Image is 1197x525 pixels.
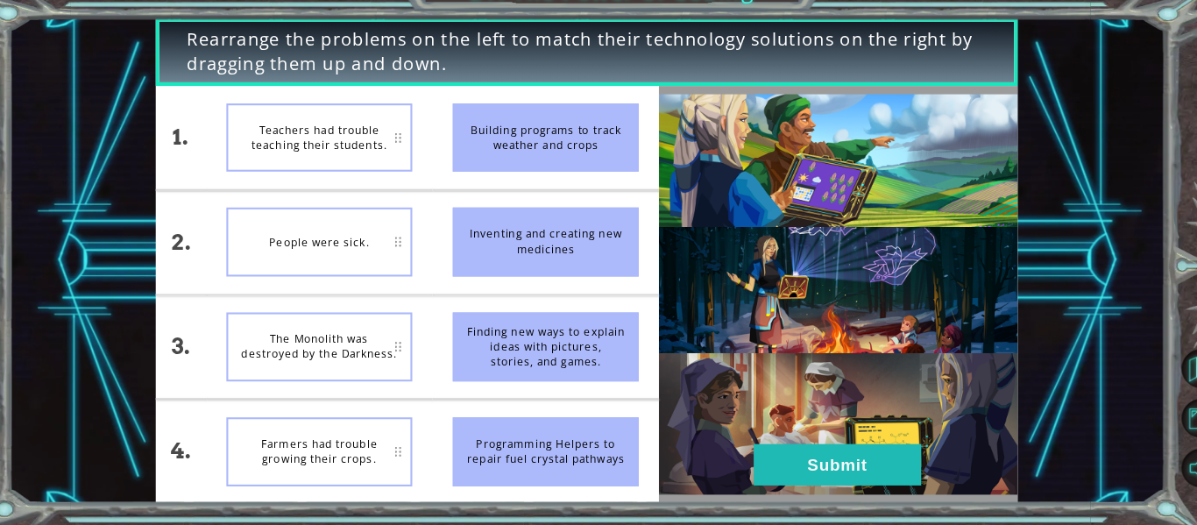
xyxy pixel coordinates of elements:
div: The Monolith was destroyed by the Darkness. [231,323,408,388]
div: Teachers had trouble teaching their students. [231,124,408,189]
div: Finding new ways to explain ideas with pictures, stories, and games. [447,323,624,388]
div: Building programs to track weather and crops [447,124,624,189]
button: Maximize Browser [1141,405,1178,442]
span: Rearrange the problems on the left to match their technology solutions on the right by dragging t... [194,51,955,99]
div: Programming Helpers to repair fuel crystal pathways [447,422,624,488]
button: Back to Map [1141,358,1178,394]
div: 2. [164,207,212,305]
div: Farmers had trouble growing their crops. [231,422,408,488]
button: Mute [1141,452,1178,489]
button: Submit [733,448,893,487]
div: Inventing and creating new medicines [447,223,624,288]
div: People were sick. [231,223,408,288]
div: 4. [164,406,212,504]
a: Back to Map [1144,352,1197,400]
div: 1. [164,107,212,205]
img: Interactive Art [643,115,985,496]
div: 3. [164,307,212,405]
